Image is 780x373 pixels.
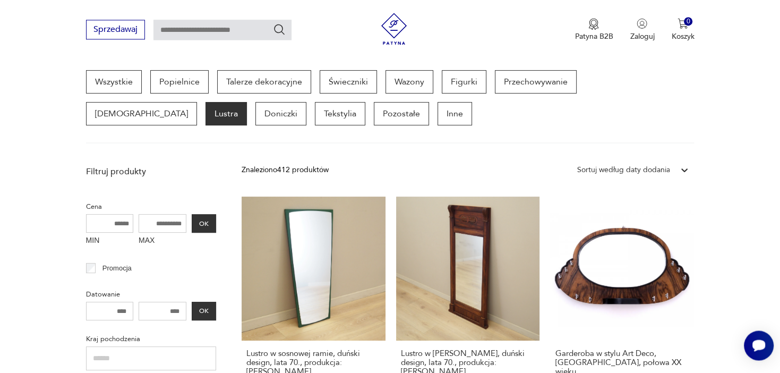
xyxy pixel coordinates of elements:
a: Popielnice [150,70,209,94]
div: Sortuj według daty dodania [577,164,670,176]
img: Ikona medalu [588,18,599,30]
a: Doniczki [255,102,306,125]
button: Szukaj [273,23,286,36]
p: Kraj pochodzenia [86,333,216,345]
a: [DEMOGRAPHIC_DATA] [86,102,197,125]
label: MAX [139,233,186,250]
a: Figurki [442,70,486,94]
img: Ikonka użytkownika [637,18,647,29]
a: Wszystkie [86,70,142,94]
p: Koszyk [671,31,694,41]
img: Ikona koszyka [678,18,688,29]
a: Tekstylia [315,102,365,125]
a: Ikona medaluPatyna B2B [575,18,613,41]
button: Patyna B2B [575,18,613,41]
button: OK [192,302,216,320]
label: MIN [86,233,134,250]
p: Zaloguj [630,31,654,41]
button: Sprzedawaj [86,20,145,39]
button: OK [192,214,216,233]
button: 0Koszyk [671,18,694,41]
a: Lustra [205,102,247,125]
a: Talerze dekoracyjne [217,70,311,94]
button: Zaloguj [630,18,654,41]
img: Patyna - sklep z meblami i dekoracjami vintage [378,13,410,45]
p: Datowanie [86,289,216,300]
a: Sprzedawaj [86,27,145,34]
a: Inne [438,102,472,125]
iframe: Smartsupp widget button [744,330,774,360]
div: Znaleziono 412 produktów [242,164,329,176]
a: Wazony [385,70,433,94]
a: Świeczniki [320,70,377,94]
div: 0 [684,17,693,26]
p: Promocja [102,262,132,274]
p: Filtruj produkty [86,166,216,177]
p: Patyna B2B [575,31,613,41]
a: Przechowywanie [495,70,577,94]
p: Cena [86,201,216,213]
a: Pozostałe [374,102,429,125]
